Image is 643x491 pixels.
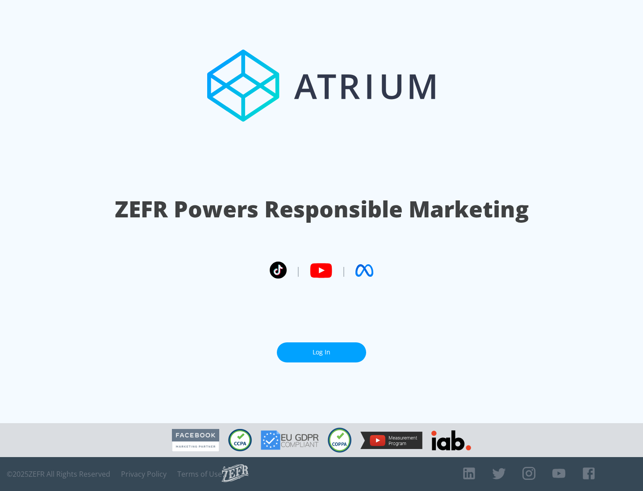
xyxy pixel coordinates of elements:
span: | [341,264,347,277]
span: © 2025 ZEFR All Rights Reserved [7,470,110,479]
img: Facebook Marketing Partner [172,429,219,452]
span: | [296,264,301,277]
a: Terms of Use [177,470,222,479]
img: COPPA Compliant [328,428,351,453]
img: GDPR Compliant [261,430,319,450]
a: Privacy Policy [121,470,167,479]
a: Log In [277,342,366,362]
img: YouTube Measurement Program [360,432,422,449]
img: IAB [431,430,471,450]
img: CCPA Compliant [228,429,252,451]
h1: ZEFR Powers Responsible Marketing [115,194,529,225]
